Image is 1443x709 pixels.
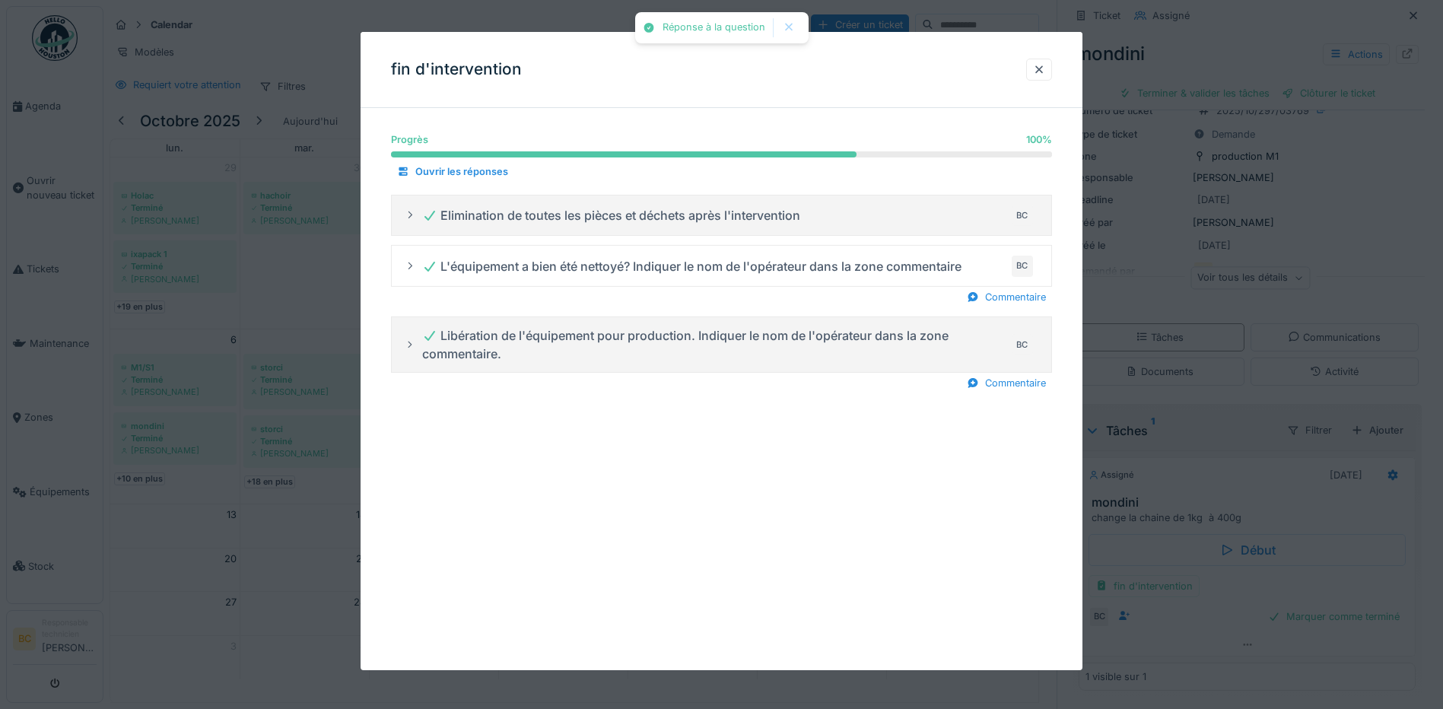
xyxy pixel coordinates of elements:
div: BC [1012,256,1033,277]
h3: fin d'intervention [391,60,522,79]
summary: Libération de l'équipement pour production. Indiquer le nom de l'opérateur dans la zone commentai... [398,323,1045,366]
div: Progrès [391,132,428,147]
div: L'équipement a bien été nettoyé? Indiquer le nom de l'opérateur dans la zone commentaire [422,257,961,275]
div: Ouvrir les réponses [391,161,514,182]
div: Commentaire [961,373,1052,393]
div: Libération de l'équipement pour production. Indiquer le nom de l'opérateur dans la zone commentaire. [422,326,1006,363]
summary: Elimination de toutes les pièces et déchets après l'interventionBC [398,202,1045,230]
summary: L'équipement a bien été nettoyé? Indiquer le nom de l'opérateur dans la zone commentaireBC [398,252,1045,280]
progress: 100 % [391,151,1052,157]
div: 100 % [1026,132,1052,147]
div: Elimination de toutes les pièces et déchets après l'intervention [422,206,800,224]
div: BC [1012,205,1033,226]
div: Réponse à la question [663,21,765,34]
div: Commentaire [961,287,1052,307]
div: BC [1012,334,1033,355]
